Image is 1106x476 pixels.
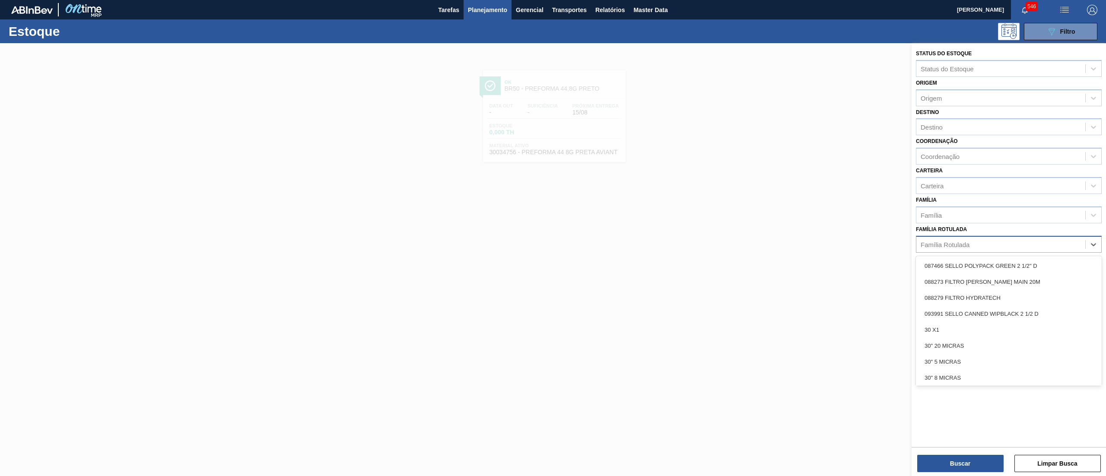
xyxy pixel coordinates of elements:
[921,65,974,72] div: Status do Estoque
[921,124,943,131] div: Destino
[921,241,969,248] div: Família Rotulada
[11,6,53,14] img: TNhmsLtSVTkK8tSr43FrP2fwEKptu5GPRR3wAAAABJRU5ErkJggg==
[468,5,507,15] span: Planejamento
[552,5,587,15] span: Transportes
[916,258,1102,274] div: 087466 SELLO POLYPACK GREEN 2 1/2" D
[921,94,942,102] div: Origem
[916,354,1102,370] div: 30" 5 MICRAS
[1060,28,1075,35] span: Filtro
[1024,23,1097,40] button: Filtro
[998,23,1020,40] div: Pogramando: nenhum usuário selecionado
[1087,5,1097,15] img: Logout
[916,306,1102,322] div: 093991 SELLO CANNED WIPBLACK 2 1/2 D
[516,5,543,15] span: Gerencial
[916,51,972,57] label: Status do Estoque
[9,26,143,36] h1: Estoque
[916,80,937,86] label: Origem
[916,138,958,144] label: Coordenação
[438,5,459,15] span: Tarefas
[916,109,939,115] label: Destino
[633,5,667,15] span: Master Data
[916,168,943,174] label: Carteira
[916,256,959,262] label: Material ativo
[595,5,625,15] span: Relatórios
[1059,5,1070,15] img: userActions
[921,211,942,219] div: Família
[1011,4,1039,16] button: Notificações
[916,290,1102,306] div: 088279 FILTRO HYDRATECH
[916,338,1102,354] div: 30" 20 MICRAS
[916,274,1102,290] div: 088273 FILTRO [PERSON_NAME] MAIN 20M
[916,370,1102,386] div: 30" 8 MICRAS
[916,322,1102,338] div: 30 X1
[921,182,944,189] div: Carteira
[916,226,967,232] label: Família Rotulada
[921,153,960,160] div: Coordenação
[1026,2,1038,11] span: 546
[916,197,937,203] label: Família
